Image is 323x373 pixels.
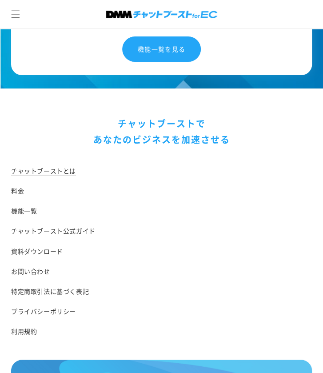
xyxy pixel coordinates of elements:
a: 資料ダウンロード [11,241,312,261]
a: 機能一覧 [11,201,312,221]
summary: メニュー [6,4,25,24]
a: チャットブースト公式ガイド [11,221,312,241]
img: 株式会社DMM Boost [106,11,217,18]
a: お問い合わせ [11,261,312,281]
a: プライバシーポリシー [11,301,312,321]
div: チャットブーストで あなたのビジネスを加速させる [11,116,312,148]
a: 利用規約 [11,321,312,341]
a: 特定商取引法に基づく表記 [11,281,312,301]
a: 機能一覧を見る [122,36,201,62]
a: 料金 [11,181,312,201]
a: チャットブーストとは [11,161,312,181]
